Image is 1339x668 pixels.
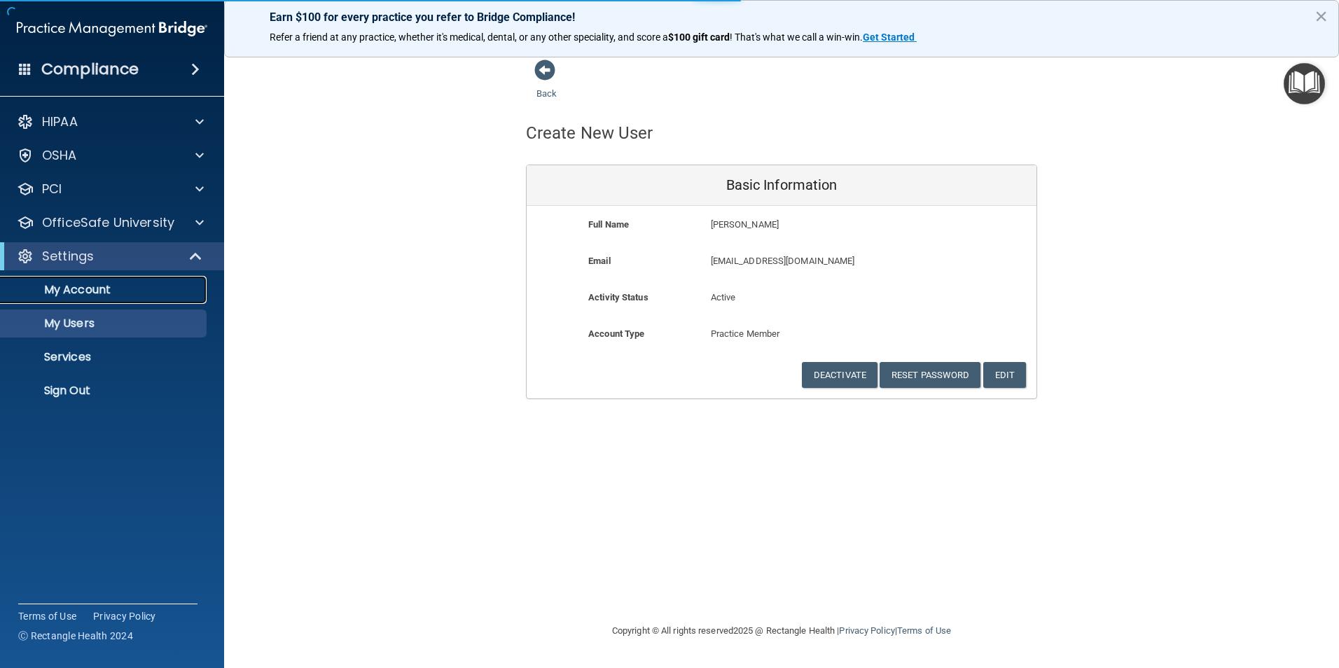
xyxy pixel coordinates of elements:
a: Terms of Use [18,609,76,623]
a: PCI [17,181,204,197]
button: Open Resource Center [1284,63,1325,104]
a: OSHA [17,147,204,164]
a: OfficeSafe University [17,214,204,231]
p: OSHA [42,147,77,164]
span: Ⓒ Rectangle Health 2024 [18,629,133,643]
span: ! That's what we call a win-win. [730,32,863,43]
img: PMB logo [17,15,207,43]
b: Activity Status [588,292,648,302]
strong: Get Started [863,32,915,43]
p: Settings [42,248,94,265]
p: Active [711,289,853,306]
a: Privacy Policy [93,609,156,623]
h4: Create New User [526,124,653,142]
p: HIPAA [42,113,78,130]
a: HIPAA [17,113,204,130]
p: [PERSON_NAME] [711,216,934,233]
a: Back [536,71,557,99]
button: Close [1314,5,1328,27]
button: Deactivate [802,362,877,388]
p: Practice Member [711,326,853,342]
b: Email [588,256,611,266]
div: Copyright © All rights reserved 2025 @ Rectangle Health | | [526,608,1037,653]
a: Get Started [863,32,917,43]
div: Basic Information [527,165,1036,206]
strong: $100 gift card [668,32,730,43]
p: Sign Out [9,384,200,398]
button: Reset Password [880,362,980,388]
p: Earn $100 for every practice you refer to Bridge Compliance! [270,11,1293,24]
a: Privacy Policy [839,625,894,636]
a: Terms of Use [897,625,951,636]
p: My Account [9,283,200,297]
p: PCI [42,181,62,197]
button: Edit [983,362,1026,388]
h4: Compliance [41,60,139,79]
p: OfficeSafe University [42,214,174,231]
p: My Users [9,316,200,330]
span: Refer a friend at any practice, whether it's medical, dental, or any other speciality, and score a [270,32,668,43]
b: Full Name [588,219,629,230]
b: Account Type [588,328,644,339]
p: Services [9,350,200,364]
p: [EMAIL_ADDRESS][DOMAIN_NAME] [711,253,934,270]
a: Settings [17,248,203,265]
